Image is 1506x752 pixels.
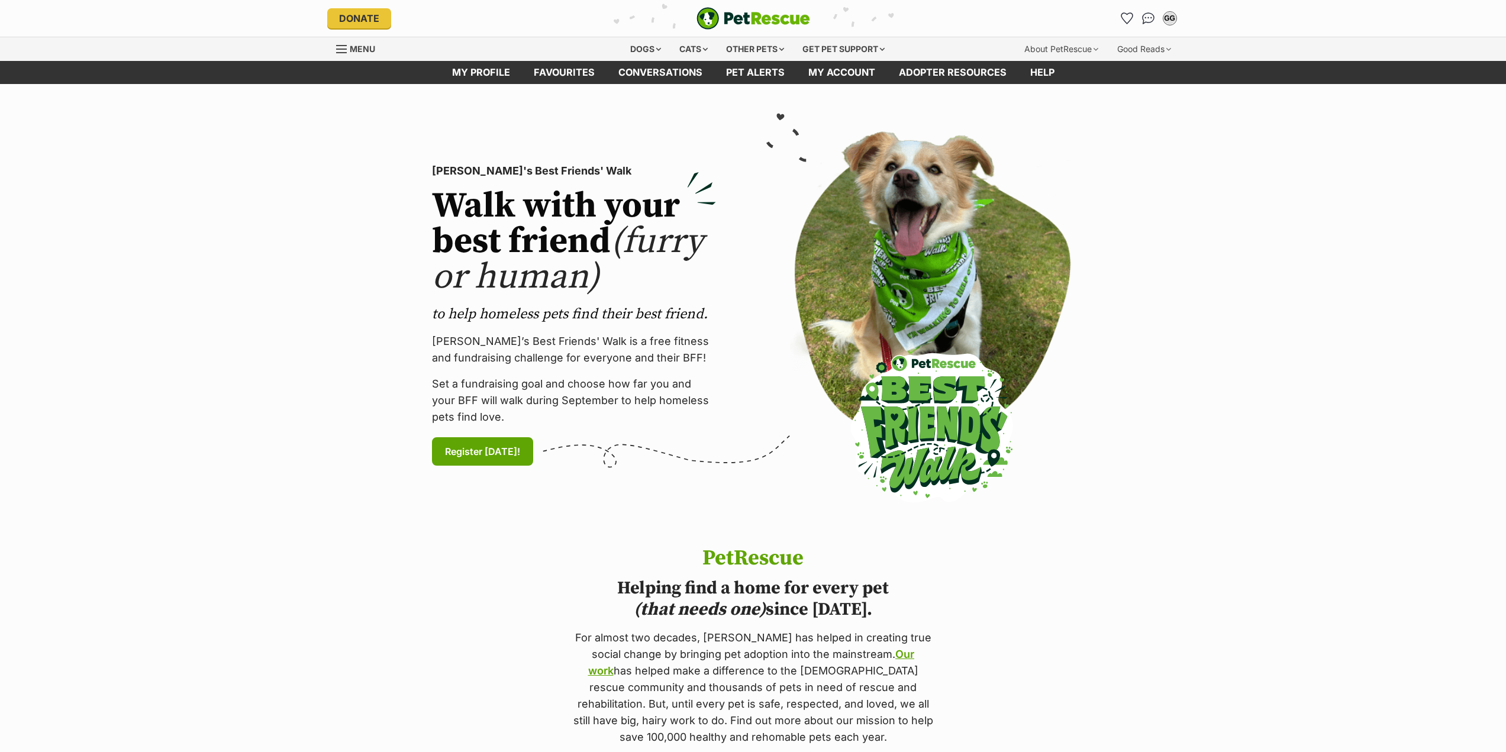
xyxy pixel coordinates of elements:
[350,44,375,54] span: Menu
[432,333,716,366] p: [PERSON_NAME]’s Best Friends' Walk is a free fitness and fundraising challenge for everyone and t...
[607,61,714,84] a: conversations
[887,61,1018,84] a: Adopter resources
[696,7,810,30] img: logo-e224e6f780fb5917bec1dbf3a21bbac754714ae5b6737aabdf751b685950b380.svg
[671,37,716,61] div: Cats
[445,444,520,459] span: Register [DATE]!
[571,577,936,620] h2: Helping find a home for every pet since [DATE].
[571,547,936,570] h1: PetRescue
[327,8,391,28] a: Donate
[522,61,607,84] a: Favourites
[1139,9,1158,28] a: Conversations
[1018,61,1066,84] a: Help
[1118,9,1179,28] ul: Account quick links
[714,61,796,84] a: Pet alerts
[432,189,716,295] h2: Walk with your best friend
[432,163,716,179] p: [PERSON_NAME]'s Best Friends' Walk
[440,61,522,84] a: My profile
[1142,12,1155,24] img: chat-41dd97257d64d25036548639549fe6c8038ab92f7586957e7f3b1b290dea8141.svg
[432,220,704,299] span: (furry or human)
[696,7,810,30] a: PetRescue
[622,37,669,61] div: Dogs
[1118,9,1137,28] a: Favourites
[1109,37,1179,61] div: Good Reads
[1160,9,1179,28] button: My account
[1016,37,1107,61] div: About PetRescue
[432,305,716,324] p: to help homeless pets find their best friend.
[796,61,887,84] a: My account
[336,37,383,59] a: Menu
[432,376,716,425] p: Set a fundraising goal and choose how far you and your BFF will walk during September to help hom...
[432,437,533,466] a: Register [DATE]!
[718,37,792,61] div: Other pets
[794,37,893,61] div: Get pet support
[571,630,936,745] p: For almost two decades, [PERSON_NAME] has helped in creating true social change by bringing pet a...
[634,598,766,621] i: (that needs one)
[1164,12,1176,24] div: GG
